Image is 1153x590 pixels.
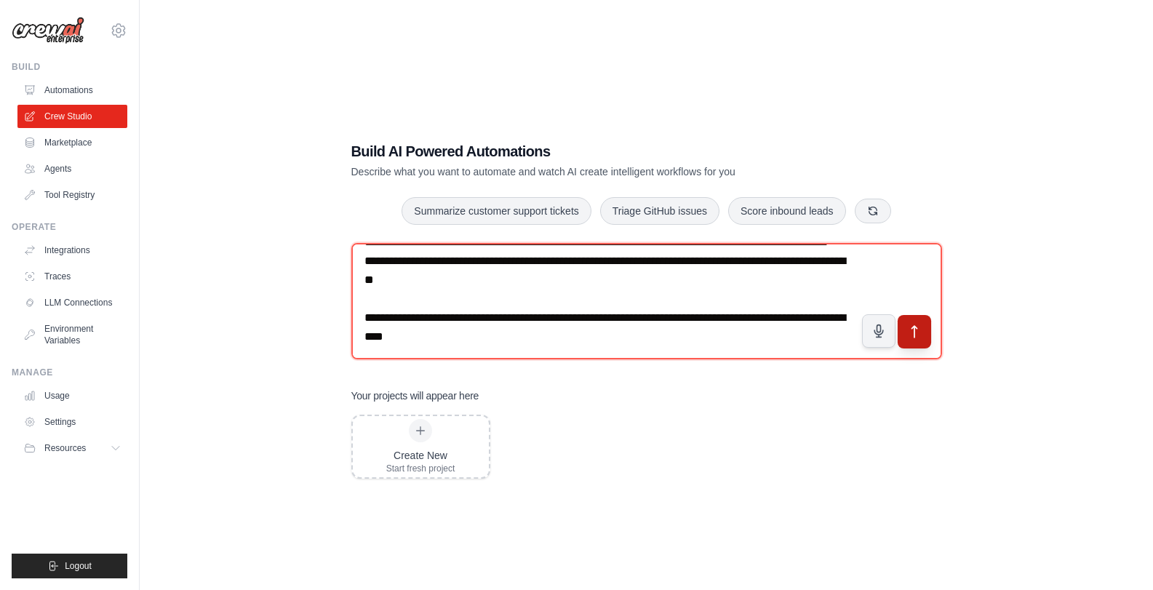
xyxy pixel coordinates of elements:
[12,221,127,233] div: Operate
[17,157,127,180] a: Agents
[855,199,891,223] button: Get new suggestions
[17,384,127,407] a: Usage
[12,61,127,73] div: Build
[12,367,127,378] div: Manage
[351,141,840,162] h1: Build AI Powered Automations
[600,197,719,225] button: Triage GitHub issues
[17,79,127,102] a: Automations
[17,265,127,288] a: Traces
[17,105,127,128] a: Crew Studio
[12,17,84,44] img: Logo
[386,448,455,463] div: Create New
[728,197,846,225] button: Score inbound leads
[65,560,92,572] span: Logout
[351,164,840,179] p: Describe what you want to automate and watch AI create intelligent workflows for you
[1080,520,1153,590] iframe: Chat Widget
[44,442,86,454] span: Resources
[17,291,127,314] a: LLM Connections
[386,463,455,474] div: Start fresh project
[17,131,127,154] a: Marketplace
[402,197,591,225] button: Summarize customer support tickets
[17,410,127,434] a: Settings
[17,317,127,352] a: Environment Variables
[862,314,895,348] button: Click to speak your automation idea
[12,554,127,578] button: Logout
[351,388,479,403] h3: Your projects will appear here
[17,239,127,262] a: Integrations
[17,436,127,460] button: Resources
[17,183,127,207] a: Tool Registry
